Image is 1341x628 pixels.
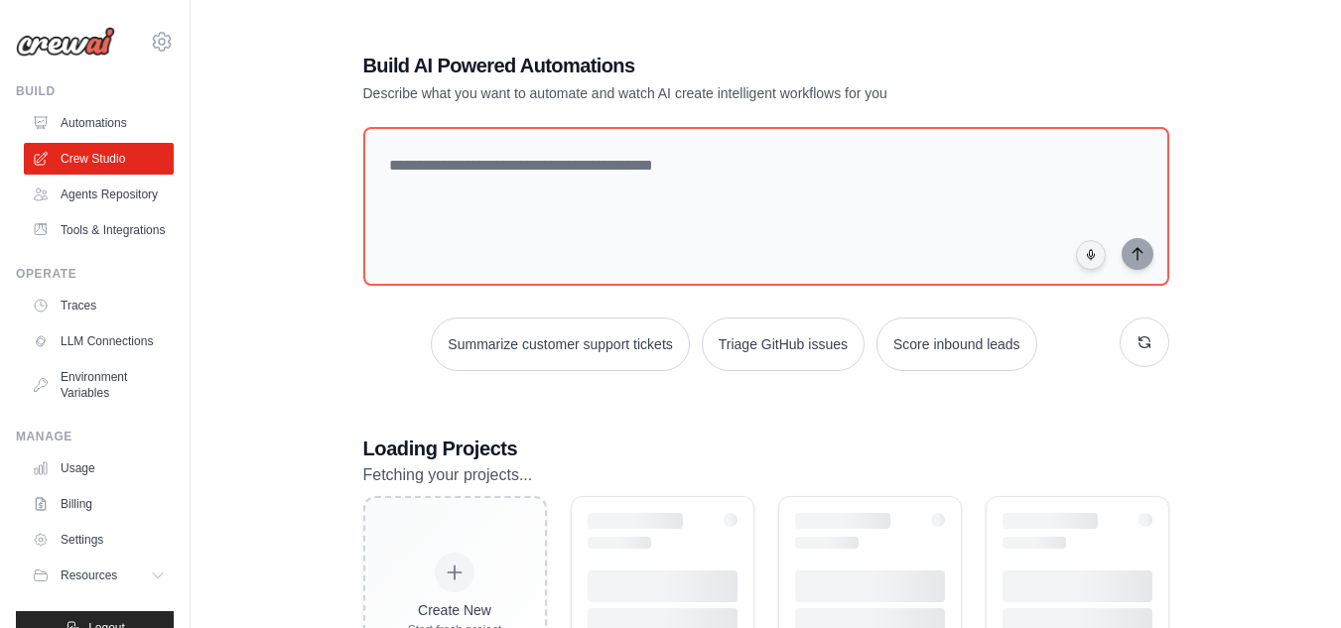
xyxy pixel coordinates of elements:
a: Crew Studio [24,143,174,175]
a: Settings [24,524,174,556]
button: Score inbound leads [876,317,1037,371]
a: Agents Repository [24,179,174,210]
p: Fetching your projects... [363,462,1169,488]
button: Summarize customer support tickets [431,317,689,371]
button: Resources [24,560,174,591]
button: Get new suggestions [1120,317,1169,367]
a: Tools & Integrations [24,214,174,246]
a: Billing [24,488,174,520]
img: Logo [16,27,115,57]
button: Triage GitHub issues [702,317,865,371]
a: Automations [24,107,174,139]
p: Describe what you want to automate and watch AI create intelligent workflows for you [363,83,1030,103]
h3: Loading Projects [363,435,1169,462]
div: Manage [16,429,174,444]
a: Traces [24,290,174,321]
a: Usage [24,452,174,484]
h1: Build AI Powered Automations [363,52,1030,79]
button: Click to speak your automation idea [1076,240,1106,270]
div: Build [16,83,174,99]
div: Operate [16,266,174,282]
span: Resources [61,567,117,583]
div: Create New [408,600,502,620]
a: LLM Connections [24,325,174,357]
a: Environment Variables [24,361,174,409]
